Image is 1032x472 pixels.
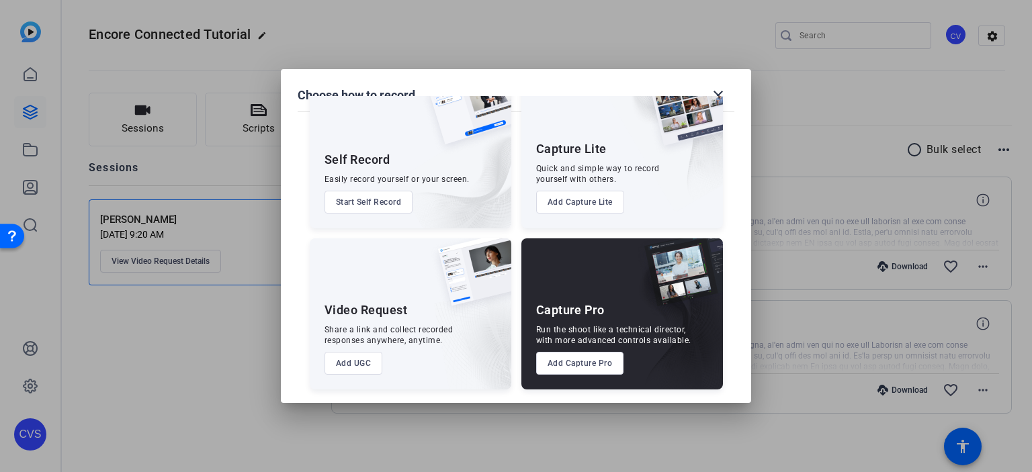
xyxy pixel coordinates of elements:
[536,324,691,346] div: Run the shoot like a technical director, with more advanced controls available.
[394,106,511,228] img: embarkstudio-self-record.png
[536,141,607,157] div: Capture Lite
[710,87,726,103] mat-icon: close
[325,324,454,346] div: Share a link and collect recorded responses anywhere, anytime.
[536,302,605,318] div: Capture Pro
[325,352,383,375] button: Add UGC
[325,191,413,214] button: Start Self Record
[536,191,624,214] button: Add Capture Lite
[428,238,511,320] img: ugc-content.png
[419,77,511,158] img: self-record.png
[325,302,408,318] div: Video Request
[603,77,723,211] img: embarkstudio-capture-lite.png
[433,280,511,389] img: embarkstudio-ugc-content.png
[634,238,723,320] img: capture-pro.png
[325,174,470,185] div: Easily record yourself or your screen.
[298,87,415,103] h1: Choose how to record
[640,77,723,159] img: capture-lite.png
[325,152,390,168] div: Self Record
[536,163,660,185] div: Quick and simple way to record yourself with others.
[536,352,624,375] button: Add Capture Pro
[623,255,723,389] img: embarkstudio-capture-pro.png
